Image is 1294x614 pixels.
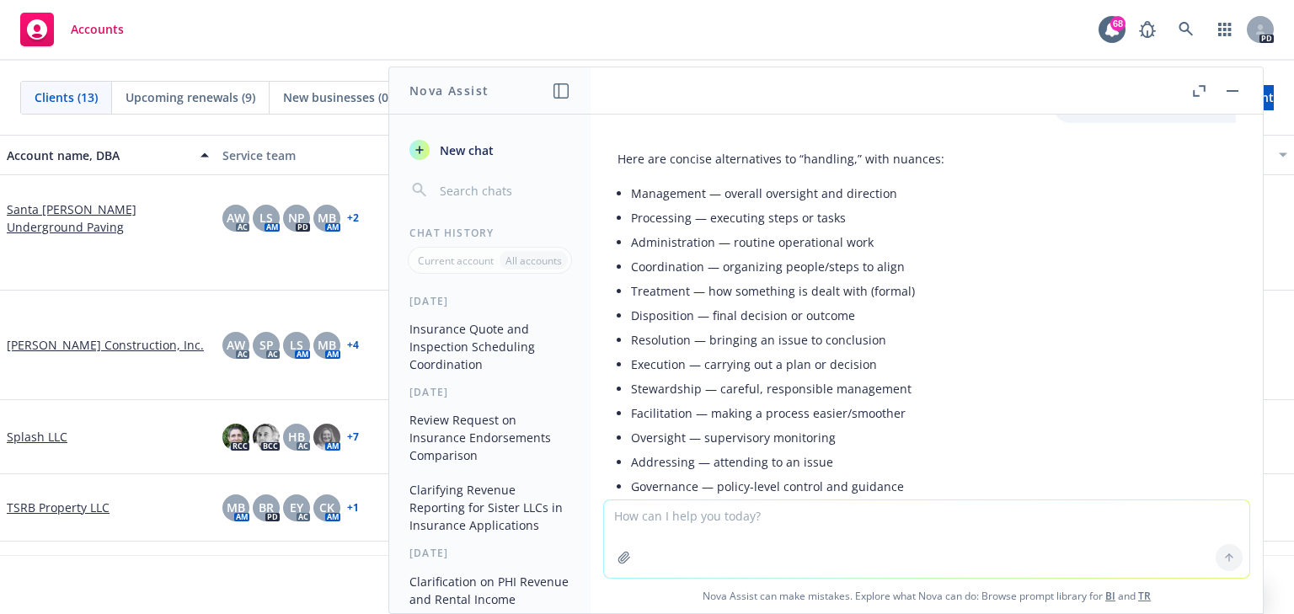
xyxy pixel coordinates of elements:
[283,88,392,106] span: New businesses (0)
[71,23,124,36] span: Accounts
[631,328,1236,352] li: Resolution — bringing an issue to conclusion
[227,499,245,516] span: MB
[631,303,1236,328] li: Disposition — final decision or outcome
[631,450,1236,474] li: Addressing — attending to an issue
[505,254,562,268] p: All accounts
[631,230,1236,254] li: Administration — routine operational work
[7,147,190,164] div: Account name, DBA
[631,401,1236,425] li: Facilitation — making a process easier/smoother
[13,6,131,53] a: Accounts
[313,424,340,451] img: photo
[290,336,303,354] span: LS
[227,336,245,354] span: AW
[319,499,334,516] span: CK
[389,226,591,240] div: Chat History
[597,579,1256,613] span: Nova Assist can make mistakes. Explore what Nova can do: Browse prompt library for and
[389,546,591,560] div: [DATE]
[403,135,577,165] button: New chat
[288,209,305,227] span: NP
[7,200,209,236] a: Santa [PERSON_NAME] Underground Paving
[35,88,98,106] span: Clients (13)
[290,499,303,516] span: EY
[259,336,274,354] span: SP
[318,336,336,354] span: MB
[436,179,570,202] input: Search chats
[403,406,577,469] button: Review Request on Insurance Endorsements Comparison
[1208,13,1242,46] a: Switch app
[288,428,305,446] span: HB
[259,499,274,516] span: BR
[253,424,280,451] img: photo
[631,181,1236,206] li: Management — overall oversight and direction
[631,352,1236,376] li: Execution — carrying out a plan or decision
[126,88,255,106] span: Upcoming renewals (9)
[631,376,1236,401] li: Stewardship — careful, responsible management
[222,147,425,164] div: Service team
[1169,13,1203,46] a: Search
[7,499,110,516] a: TSRB Property LLC
[409,82,489,99] h1: Nova Assist
[347,432,359,442] a: + 7
[7,428,67,446] a: Splash LLC
[7,336,204,354] a: [PERSON_NAME] Construction, Inc.
[631,254,1236,279] li: Coordination — organizing people/steps to align
[389,385,591,399] div: [DATE]
[227,209,245,227] span: AW
[618,150,1236,168] p: Here are concise alternatives to “handling,” with nuances:
[347,213,359,223] a: + 2
[1110,16,1126,31] div: 68
[1131,13,1164,46] a: Report a Bug
[631,206,1236,230] li: Processing — executing steps or tasks
[418,254,494,268] p: Current account
[403,476,577,539] button: Clarifying Revenue Reporting for Sister LLCs in Insurance Applications
[216,135,431,175] button: Service team
[318,209,336,227] span: MB
[1105,589,1115,603] a: BI
[631,474,1236,499] li: Governance — policy-level control and guidance
[631,425,1236,450] li: Oversight — supervisory monitoring
[222,424,249,451] img: photo
[631,279,1236,303] li: Treatment — how something is dealt with (formal)
[403,315,577,378] button: Insurance Quote and Inspection Scheduling Coordination
[436,141,494,159] span: New chat
[259,209,273,227] span: LS
[1138,589,1151,603] a: TR
[347,340,359,350] a: + 4
[389,294,591,308] div: [DATE]
[347,503,359,513] a: + 1
[403,568,577,613] button: Clarification on PHI Revenue and Rental Income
